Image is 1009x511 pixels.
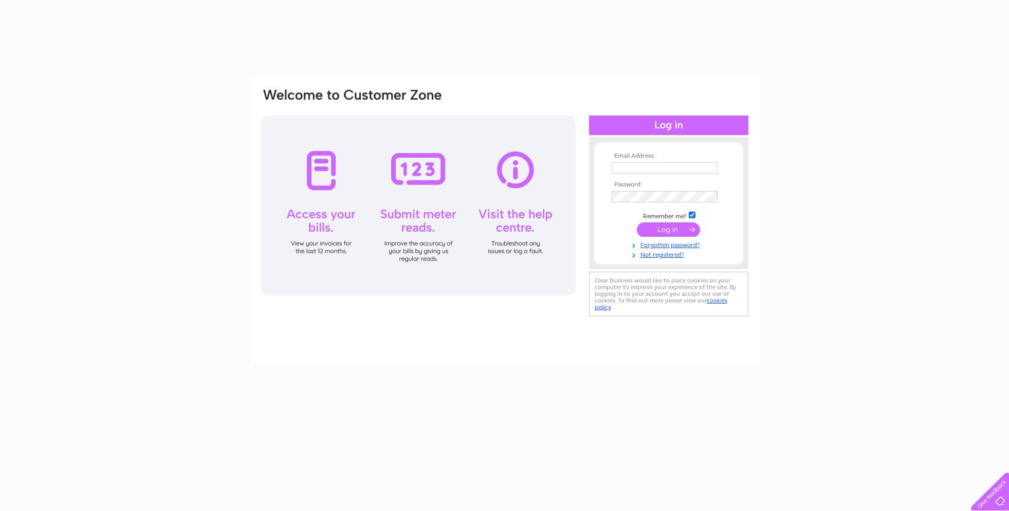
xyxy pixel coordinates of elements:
[609,210,728,220] td: Remember me?
[609,153,728,160] th: Email Address:
[637,222,700,237] input: Submit
[595,297,727,311] a: cookies policy
[589,272,748,316] div: Clear Business would like to place cookies on your computer to improve your experience of the sit...
[612,249,728,259] a: Not registered?
[612,239,728,249] a: Forgotten password?
[609,181,728,188] th: Password:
